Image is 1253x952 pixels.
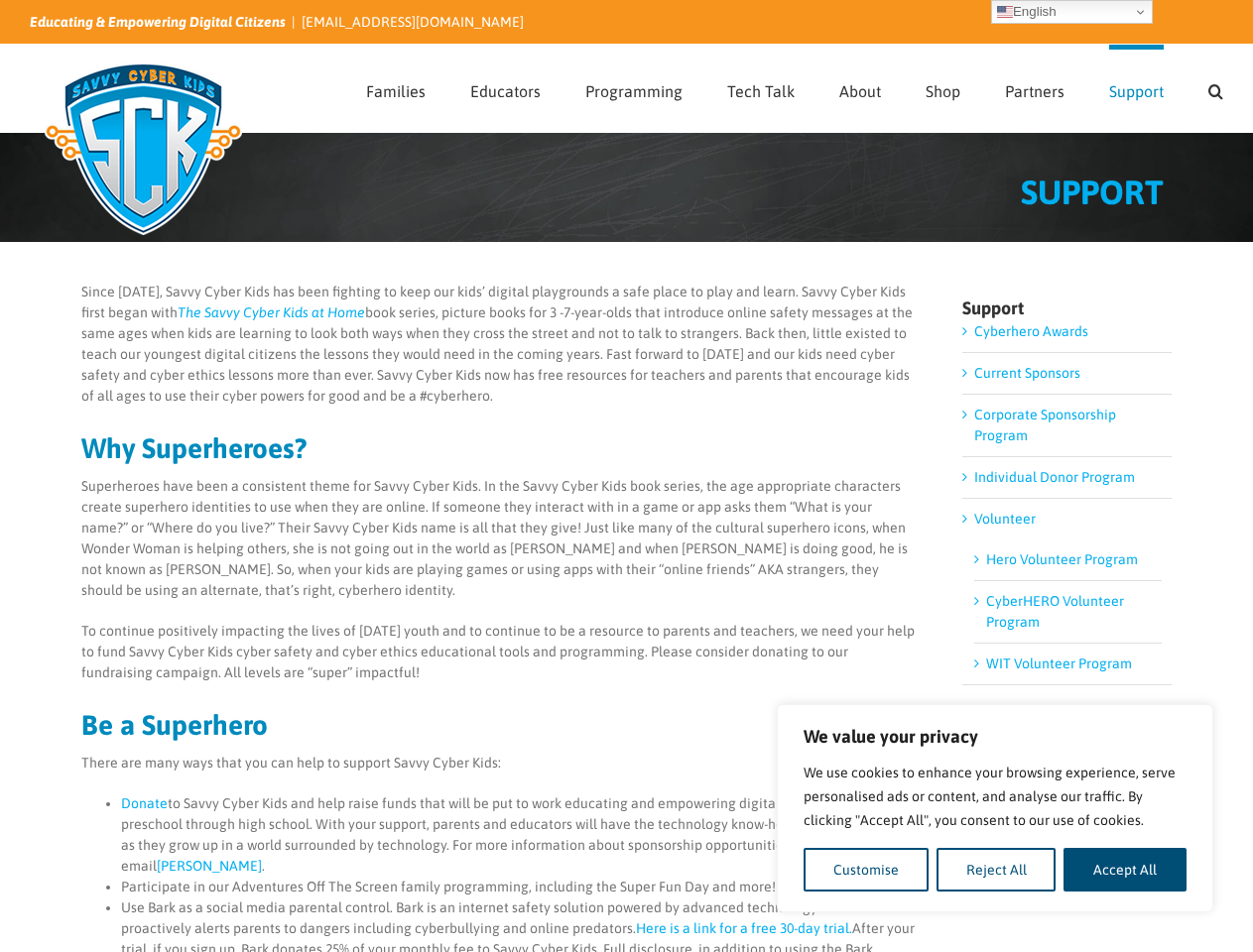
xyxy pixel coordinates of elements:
button: Accept All [1064,848,1187,892]
h2: Why Superheroes? [81,434,920,462]
button: Reject All [937,848,1057,892]
a: Families [366,45,426,132]
a: Current Sponsors [974,365,1080,381]
li: Participate in our Adventures Off The Screen family programming, including the Super Fun Day and ... [121,877,920,897]
a: Educators [470,45,541,132]
p: There are many ways that you can help to support Savvy Cyber Kids: [81,753,920,773]
nav: Main Menu [366,45,1223,132]
p: We value your privacy [804,725,1187,749]
span: Programming [585,83,683,99]
a: About [839,45,881,132]
span: Support [1109,83,1164,99]
span: Shop [926,83,960,99]
h4: Support [962,299,1172,317]
a: Partners [1005,45,1065,132]
a: Corporate Sponsorship Program [974,407,1116,443]
p: Superheroes have been a consistent theme for Savvy Cyber Kids. In the Savvy Cyber Kids book serie... [81,476,920,601]
i: Educating & Empowering Digital Citizens [30,14,286,30]
a: Shop [926,45,960,132]
a: Donate [121,795,168,811]
a: Search [1208,45,1223,132]
a: Tech Talk [727,45,795,132]
span: Educators [470,83,541,99]
p: We use cookies to enhance your browsing experience, serve personalised ads or content, and analys... [804,761,1187,832]
span: About [839,83,881,99]
a: Programming [585,45,683,132]
a: Here is a link for a free 30-day trial. [636,920,852,936]
button: Customise [804,848,929,892]
a: CyberHERO Volunteer Program [986,593,1124,630]
p: Since [DATE], Savvy Cyber Kids has been fighting to keep our kids’ digital playgrounds a safe pla... [81,282,920,407]
a: Individual Donor Program [974,469,1135,485]
a: WIT Volunteer Program [986,655,1132,671]
h2: Be a Superhero [81,711,920,739]
p: To continue positively impacting the lives of [DATE] youth and to continue to be a resource to pa... [81,621,920,683]
a: Support [1109,45,1164,132]
a: [PERSON_NAME] [157,858,262,874]
img: Savvy Cyber Kids Logo [30,50,257,248]
span: Partners [1005,83,1065,99]
a: Cyberhero Awards [974,323,1088,339]
span: Families [366,83,426,99]
a: The Savvy Cyber Kids at Home [178,304,365,320]
span: Tech Talk [727,83,795,99]
a: Volunteer [974,511,1036,527]
span: SUPPORT [1021,173,1164,211]
a: Hero Volunteer Program [986,551,1138,567]
a: [EMAIL_ADDRESS][DOMAIN_NAME] [302,14,524,30]
img: en [997,4,1013,20]
li: to Savvy Cyber Kids and help raise funds that will be put to work educating and empowering digita... [121,793,920,877]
